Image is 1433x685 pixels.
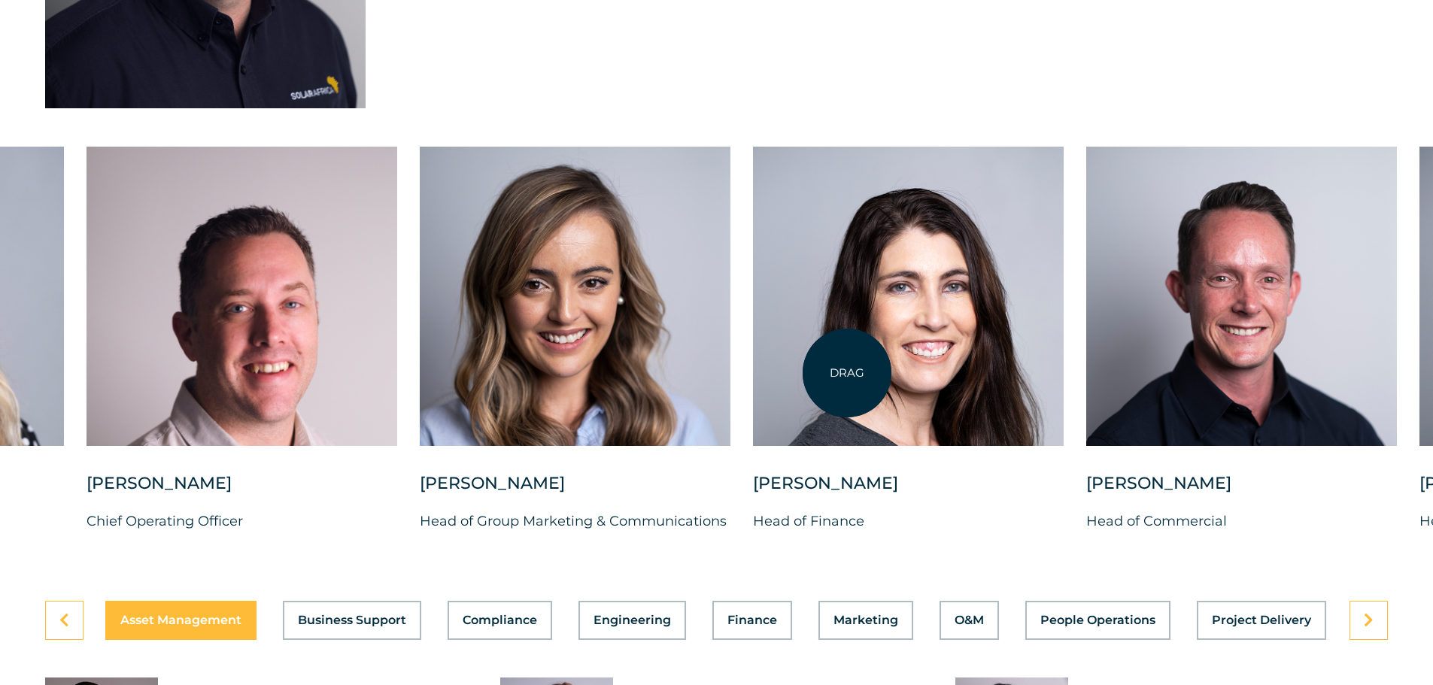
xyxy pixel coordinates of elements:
[87,472,397,510] div: [PERSON_NAME]
[594,614,671,626] span: Engineering
[1040,614,1155,626] span: People Operations
[1086,472,1397,510] div: [PERSON_NAME]
[420,472,730,510] div: [PERSON_NAME]
[463,614,537,626] span: Compliance
[1212,614,1311,626] span: Project Delivery
[1086,510,1397,532] p: Head of Commercial
[420,510,730,532] p: Head of Group Marketing & Communications
[955,614,984,626] span: O&M
[298,614,406,626] span: Business Support
[753,472,1064,510] div: [PERSON_NAME]
[753,510,1064,532] p: Head of Finance
[833,614,898,626] span: Marketing
[727,614,777,626] span: Finance
[87,510,397,532] p: Chief Operating Officer
[120,614,241,626] span: Asset Management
